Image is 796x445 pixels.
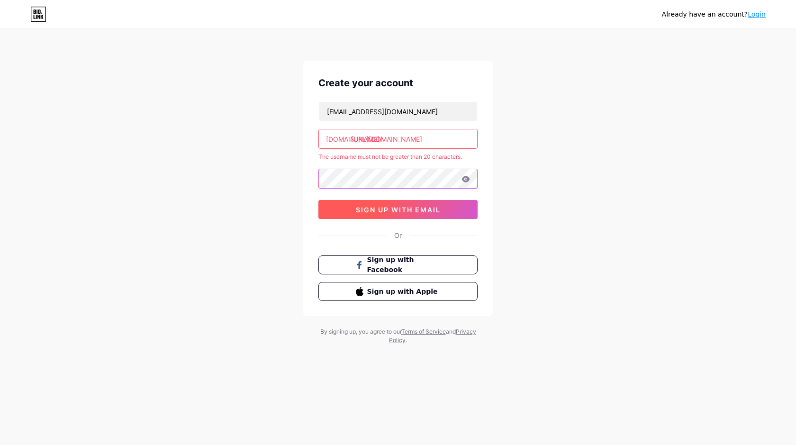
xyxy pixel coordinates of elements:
[318,282,478,301] button: Sign up with Apple
[356,206,441,214] span: sign up with email
[319,102,477,121] input: Email
[367,287,441,297] span: Sign up with Apple
[319,129,477,148] input: username
[326,134,382,144] div: [DOMAIN_NAME]/
[748,10,766,18] a: Login
[401,328,446,335] a: Terms of Service
[318,255,478,274] button: Sign up with Facebook
[394,230,402,240] div: Or
[367,255,441,275] span: Sign up with Facebook
[318,153,478,161] div: The username must not be greater than 20 characters.
[318,76,478,90] div: Create your account
[662,9,766,19] div: Already have an account?
[317,327,479,345] div: By signing up, you agree to our and .
[318,200,478,219] button: sign up with email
